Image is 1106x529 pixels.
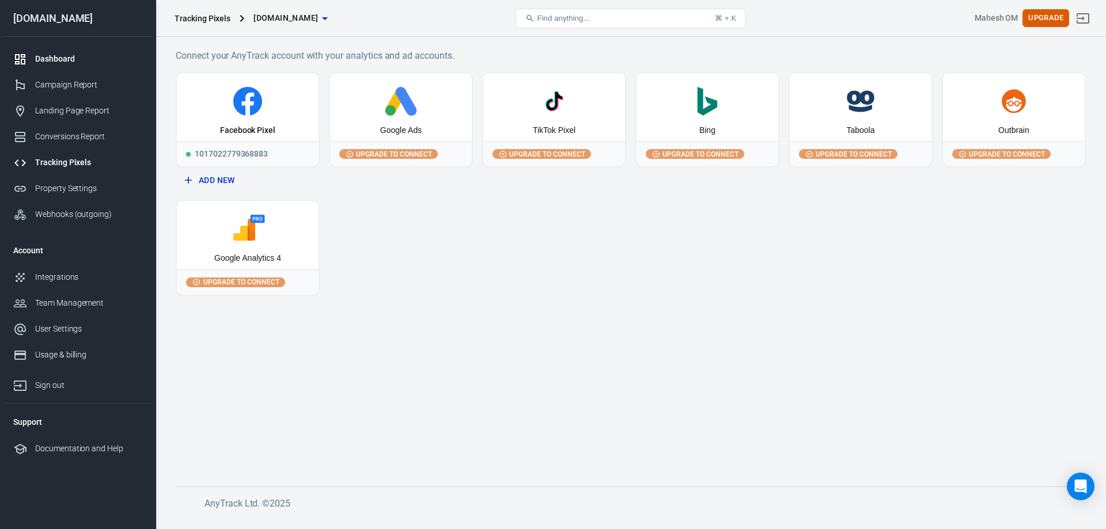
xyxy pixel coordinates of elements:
div: TikTok Pixel [533,125,575,136]
div: Sign out [35,379,142,391]
h6: Connect your AnyTrack account with your analytics and ad accounts. [176,48,1086,63]
span: Upgrade to connect [507,149,588,159]
div: Bing [699,125,715,136]
a: Team Management [4,290,151,316]
a: Campaign Report [4,72,151,98]
a: Landing Page Report [4,98,151,124]
a: Sign out [1069,5,1097,32]
div: Outbrain [998,125,1029,136]
span: gaskincare.ie [253,11,318,25]
div: Google Ads [380,125,422,136]
button: [DOMAIN_NAME] [249,7,332,29]
span: Upgrade to connect [354,149,434,159]
div: Integrations [35,271,142,283]
a: Integrations [4,264,151,290]
a: Tracking Pixels [4,150,151,176]
span: Find anything... [537,14,589,22]
li: Support [4,408,151,436]
a: Dashboard [4,46,151,72]
button: TikTok PixelUpgrade to connect [482,72,626,168]
button: BingUpgrade to connect [635,72,779,168]
h6: AnyTrack Ltd. © 2025 [204,496,1069,511]
div: Tracking Pixels [175,13,230,24]
div: Team Management [35,297,142,309]
div: Property Settings [35,182,142,195]
div: ⌘ + K [715,14,736,22]
li: Account [4,237,151,264]
div: Google Analytics 4 [214,253,281,264]
div: Usage & billing [35,349,142,361]
button: Upgrade [1022,9,1069,27]
span: Running [186,152,191,157]
div: Documentation and Help [35,443,142,455]
span: Upgrade to connect [813,149,894,159]
span: Upgrade to connect [660,149,741,159]
button: Google AdsUpgrade to connect [329,72,473,168]
span: Upgrade to connect [201,277,282,287]
span: Upgrade to connect [967,149,1047,159]
a: Conversions Report [4,124,151,150]
a: Usage & billing [4,342,151,368]
a: Property Settings [4,176,151,201]
div: Landing Page Report [35,105,142,117]
div: [DOMAIN_NAME] [4,13,151,24]
div: Dashboard [35,53,142,65]
button: Add New [180,170,315,191]
button: TaboolaUpgrade to connect [789,72,933,168]
button: OutbrainUpgrade to connect [942,72,1086,168]
div: Webhooks (outgoing) [35,208,142,220]
div: Taboola [846,125,874,136]
div: User Settings [35,323,142,335]
a: User Settings [4,316,151,342]
a: Webhooks (outgoing) [4,201,151,227]
div: Conversions Report [35,131,142,143]
div: Campaign Report [35,79,142,91]
div: Open Intercom Messenger [1067,473,1094,500]
div: Account id: IqnbTAIw [975,12,1018,24]
button: Find anything...⌘ + K [516,9,746,28]
a: Sign out [4,368,151,398]
button: Google Analytics 4Upgrade to connect [176,200,320,295]
div: Facebook Pixel [220,125,275,136]
div: Tracking Pixels [35,157,142,169]
div: 1017022779368883 [177,141,319,166]
a: Facebook PixelRunning1017022779368883 [176,72,320,168]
